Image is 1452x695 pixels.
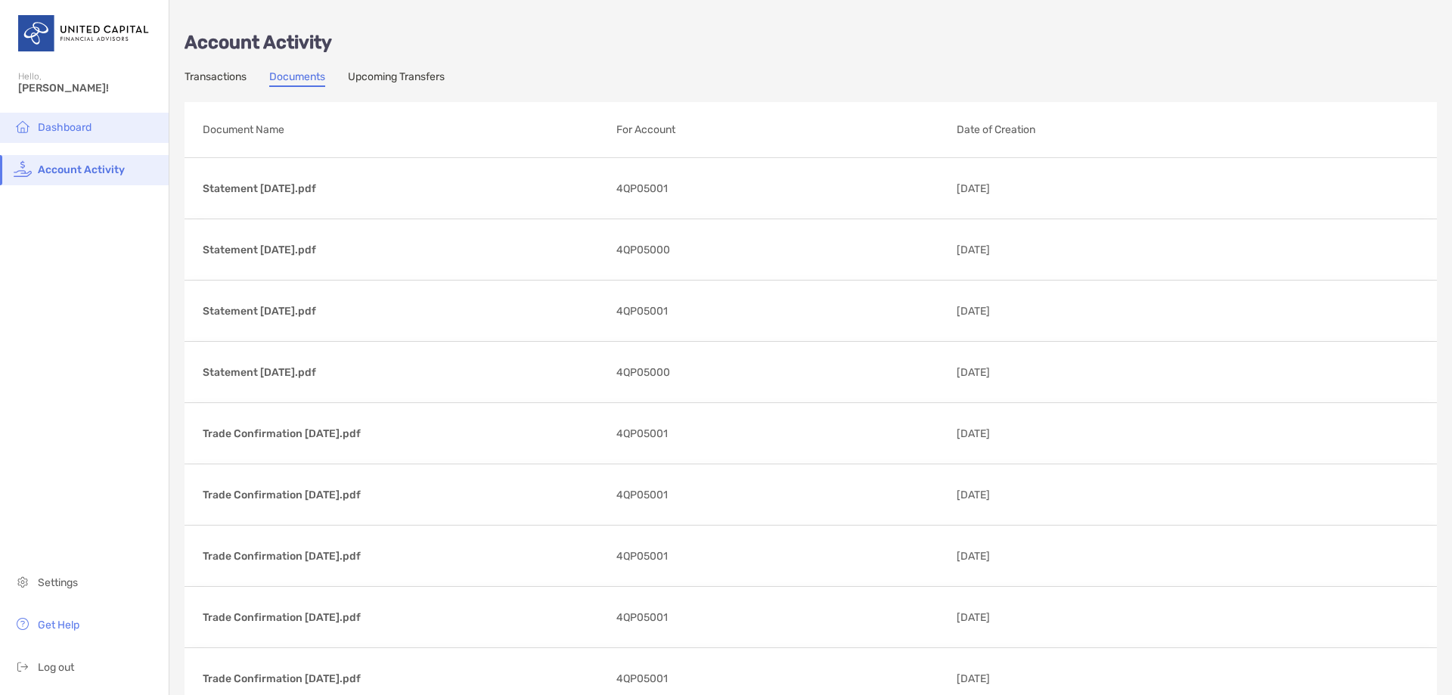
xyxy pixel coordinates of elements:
[14,615,32,633] img: get-help icon
[203,608,604,627] p: Trade Confirmation [DATE].pdf
[616,179,668,198] span: 4QP05001
[14,572,32,591] img: settings icon
[14,117,32,135] img: household icon
[203,424,604,443] p: Trade Confirmation [DATE].pdf
[203,120,604,139] p: Document Name
[957,424,1139,443] p: [DATE]
[203,547,604,566] p: Trade Confirmation [DATE].pdf
[38,661,74,674] span: Log out
[18,6,150,61] img: United Capital Logo
[38,619,79,631] span: Get Help
[616,240,670,259] span: 4QP05000
[957,120,1321,139] p: Date of Creation
[957,669,1139,688] p: [DATE]
[957,240,1139,259] p: [DATE]
[616,363,670,382] span: 4QP05000
[38,163,125,176] span: Account Activity
[14,657,32,675] img: logout icon
[957,486,1139,504] p: [DATE]
[203,669,604,688] p: Trade Confirmation [DATE].pdf
[18,82,160,95] span: [PERSON_NAME]!
[38,121,92,134] span: Dashboard
[957,302,1139,321] p: [DATE]
[203,486,604,504] p: Trade Confirmation [DATE].pdf
[616,669,668,688] span: 4QP05001
[203,179,604,198] p: Statement [DATE].pdf
[616,424,668,443] span: 4QP05001
[957,179,1139,198] p: [DATE]
[185,70,247,87] a: Transactions
[348,70,445,87] a: Upcoming Transfers
[616,608,668,627] span: 4QP05001
[616,120,945,139] p: For Account
[269,70,325,87] a: Documents
[616,486,668,504] span: 4QP05001
[957,547,1139,566] p: [DATE]
[203,240,604,259] p: Statement [DATE].pdf
[616,302,668,321] span: 4QP05001
[38,576,78,589] span: Settings
[957,363,1139,382] p: [DATE]
[957,608,1139,627] p: [DATE]
[14,160,32,178] img: activity icon
[185,33,1437,52] p: Account Activity
[203,302,604,321] p: Statement [DATE].pdf
[616,547,668,566] span: 4QP05001
[203,363,604,382] p: Statement [DATE].pdf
